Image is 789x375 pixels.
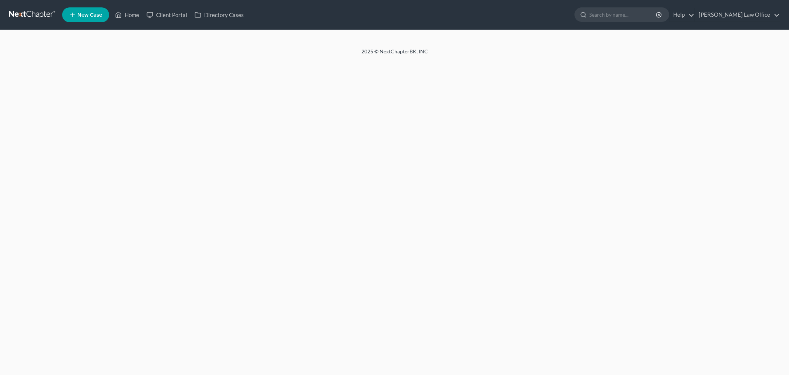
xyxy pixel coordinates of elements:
a: Client Portal [143,8,191,21]
a: Directory Cases [191,8,247,21]
input: Search by name... [589,8,657,21]
div: 2025 © NextChapterBK, INC [184,48,606,61]
a: Home [111,8,143,21]
span: New Case [77,12,102,18]
a: Help [670,8,694,21]
a: [PERSON_NAME] Law Office [695,8,780,21]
